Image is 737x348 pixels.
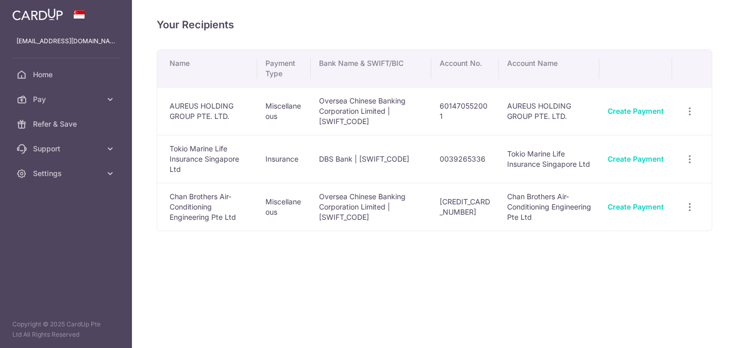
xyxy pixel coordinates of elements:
iframe: Opens a widget where you can find more information [671,317,727,343]
td: Miscellaneous [257,87,311,135]
td: AUREUS HOLDING GROUP PTE. LTD. [157,87,257,135]
td: AUREUS HOLDING GROUP PTE. LTD. [499,87,599,135]
td: DBS Bank | [SWIFT_CODE] [311,135,432,183]
td: Tokio Marine Life Insurance Singapore Ltd [499,135,599,183]
td: 601470552001 [431,87,499,135]
span: Refer & Save [33,119,101,129]
span: Support [33,144,101,154]
td: Oversea Chinese Banking Corporation Limited | [SWIFT_CODE] [311,87,432,135]
th: Account Name [499,50,599,87]
h4: Your Recipients [157,16,712,33]
p: [EMAIL_ADDRESS][DOMAIN_NAME] [16,36,115,46]
span: Pay [33,94,101,105]
span: Settings [33,168,101,179]
th: Account No. [431,50,499,87]
a: Create Payment [608,154,664,163]
span: Home [33,69,101,80]
td: Oversea Chinese Banking Corporation Limited | [SWIFT_CODE] [311,183,432,231]
th: Name [157,50,257,87]
td: Tokio Marine Life Insurance Singapore Ltd [157,135,257,183]
th: Payment Type [257,50,311,87]
td: 0039265336 [431,135,499,183]
td: Insurance [257,135,311,183]
img: CardUp [12,8,63,21]
th: Bank Name & SWIFT/BIC [311,50,432,87]
td: Chan Brothers Air-Conditioning Engineering Pte Ltd [499,183,599,231]
td: Chan Brothers Air-Conditioning Engineering Pte Ltd [157,183,257,231]
a: Create Payment [608,202,664,211]
a: Create Payment [608,107,664,115]
td: [CREDIT_CARD_NUMBER] [431,183,499,231]
td: Miscellaneous [257,183,311,231]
